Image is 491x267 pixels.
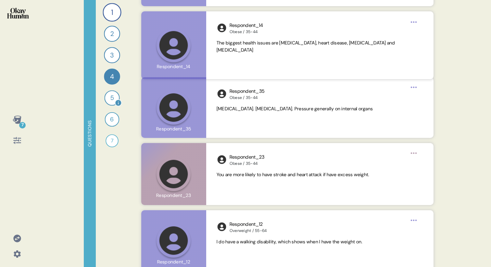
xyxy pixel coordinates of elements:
div: 2 [104,26,120,42]
img: l1ibTKarBSWXLOhlfT5LxFP+OttMJpPJZDKZTCbz9PgHEggSPYjZSwEAAAAASUVORK5CYII= [217,154,227,165]
span: The biggest health issues are [MEDICAL_DATA], heart disease, [MEDICAL_DATA] and [MEDICAL_DATA] [217,40,395,53]
div: Respondent_23 [230,153,264,161]
div: 7 [106,134,119,147]
div: Obese / 35-44 [230,161,264,166]
img: l1ibTKarBSWXLOhlfT5LxFP+OttMJpPJZDKZTCbz9PgHEggSPYjZSwEAAAAASUVORK5CYII= [217,222,227,232]
div: 1 [103,3,121,21]
div: Respondent_35 [230,88,264,95]
div: Obese / 35-44 [230,95,264,100]
div: 7 [19,122,26,128]
div: Respondent_12 [230,221,267,228]
div: 6 [105,112,120,127]
img: l1ibTKarBSWXLOhlfT5LxFP+OttMJpPJZDKZTCbz9PgHEggSPYjZSwEAAAAASUVORK5CYII= [217,23,227,33]
span: You are more likely to have stroke and heart attack if have excess weight. [217,172,370,177]
div: 3 [104,47,120,63]
img: l1ibTKarBSWXLOhlfT5LxFP+OttMJpPJZDKZTCbz9PgHEggSPYjZSwEAAAAASUVORK5CYII= [217,89,227,99]
div: Obese / 35-44 [230,29,263,34]
div: 4 [104,68,120,85]
span: I do have a walking disability, which shows when I have the weight on. [217,239,363,245]
span: [MEDICAL_DATA]. [MEDICAL_DATA]. Pressure generally on internal organs [217,106,373,112]
div: Overweight / 55-64 [230,228,267,233]
div: 5 [104,90,120,105]
div: Respondent_14 [230,22,263,29]
img: okayhuman.3b1b6348.png [7,8,29,18]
